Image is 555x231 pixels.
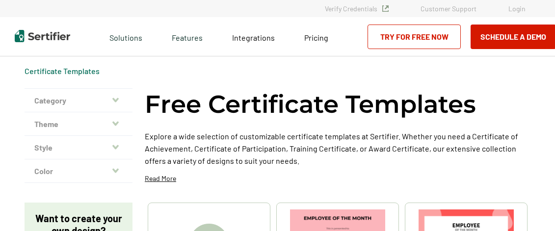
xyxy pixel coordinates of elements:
[25,89,132,112] button: Category
[508,4,526,13] a: Login
[304,33,328,42] span: Pricing
[232,33,275,42] span: Integrations
[421,4,476,13] a: Customer Support
[145,130,530,167] p: Explore a wide selection of customizable certificate templates at Sertifier. Whether you need a C...
[25,66,100,76] div: Breadcrumb
[145,174,176,183] p: Read More
[382,5,389,12] img: Verified
[25,136,132,159] button: Style
[109,30,142,43] span: Solutions
[368,25,461,49] a: Try for Free Now
[15,30,70,42] img: Sertifier | Digital Credentialing Platform
[232,30,275,43] a: Integrations
[172,30,203,43] span: Features
[325,4,389,13] a: Verify Credentials
[145,88,476,120] h1: Free Certificate Templates
[304,30,328,43] a: Pricing
[25,159,132,183] button: Color
[25,112,132,136] button: Theme
[25,66,100,76] a: Certificate Templates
